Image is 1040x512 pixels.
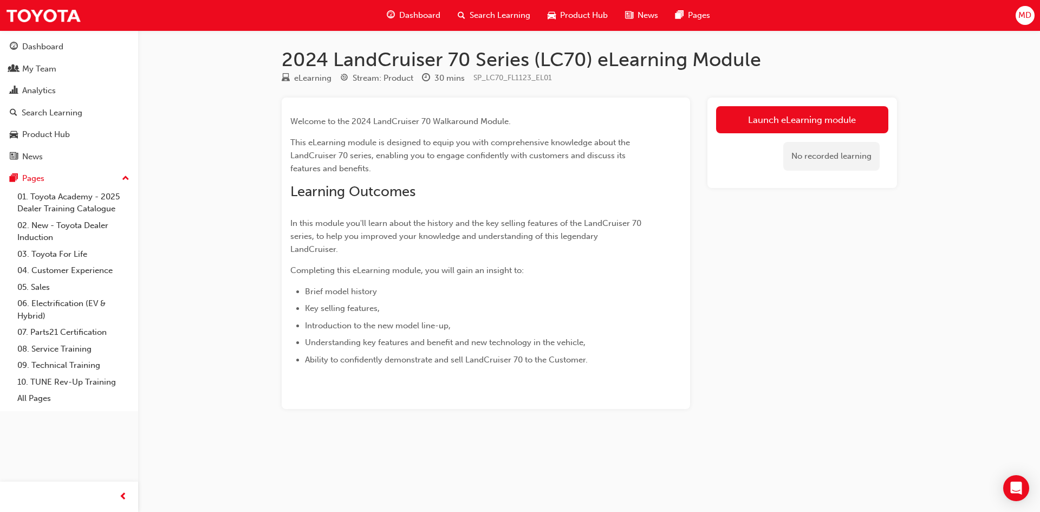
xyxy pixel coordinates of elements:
span: Product Hub [560,9,608,22]
div: Pages [22,172,44,185]
span: Learning resource code [473,73,552,82]
a: Search Learning [4,103,134,123]
span: pages-icon [675,9,684,22]
span: search-icon [10,108,17,118]
div: Product Hub [22,128,70,141]
span: Learning Outcomes [290,183,415,200]
span: target-icon [340,74,348,83]
a: 09. Technical Training [13,357,134,374]
div: Analytics [22,85,56,97]
div: eLearning [294,72,331,85]
span: Key selling features, [305,303,380,313]
a: 05. Sales [13,279,134,296]
a: 02. New - Toyota Dealer Induction [13,217,134,246]
span: people-icon [10,64,18,74]
span: search-icon [458,9,465,22]
span: Pages [688,9,710,22]
span: Brief model history [305,287,377,296]
span: In this module you'll learn about the history and the key selling features of the LandCruiser 70 ... [290,218,643,254]
span: Dashboard [399,9,440,22]
div: My Team [22,63,56,75]
span: Ability to confidently demonstrate and sell LandCruiser 70 to the Customer. [305,355,588,365]
span: pages-icon [10,174,18,184]
a: 08. Service Training [13,341,134,358]
a: pages-iconPages [667,4,719,27]
div: 30 mins [434,72,465,85]
a: Launch eLearning module [716,106,888,133]
a: 10. TUNE Rev-Up Training [13,374,134,391]
h1: 2024 LandCruiser 70 Series (LC70) eLearning Module [282,48,897,72]
div: Duration [422,72,465,85]
span: Completing this eLearning module, you will gain an insight to: [290,265,524,275]
a: news-iconNews [616,4,667,27]
span: News [638,9,658,22]
a: My Team [4,59,134,79]
span: news-icon [10,152,18,162]
span: MD [1018,9,1031,22]
span: car-icon [548,9,556,22]
span: Introduction to the new model line-up, [305,321,451,330]
div: Dashboard [22,41,63,53]
span: prev-icon [119,490,127,504]
a: Dashboard [4,37,134,57]
a: 01. Toyota Academy - 2025 Dealer Training Catalogue [13,189,134,217]
div: Type [282,72,331,85]
span: clock-icon [422,74,430,83]
div: Open Intercom Messenger [1003,475,1029,501]
span: Welcome to the 2024 LandCruiser 70 Walkaround Module. [290,116,511,126]
span: Search Learning [470,9,530,22]
span: This eLearning module is designed to equip you with comprehensive knowledge about the LandCruiser... [290,138,632,173]
div: Stream: Product [353,72,413,85]
a: search-iconSearch Learning [449,4,539,27]
a: car-iconProduct Hub [539,4,616,27]
span: car-icon [10,130,18,140]
a: 03. Toyota For Life [13,246,134,263]
a: 06. Electrification (EV & Hybrid) [13,295,134,324]
a: 04. Customer Experience [13,262,134,279]
button: DashboardMy TeamAnalyticsSearch LearningProduct HubNews [4,35,134,168]
button: MD [1016,6,1035,25]
a: News [4,147,134,167]
span: Understanding key features and benefit and new technology in the vehicle, [305,338,586,347]
span: news-icon [625,9,633,22]
span: guage-icon [387,9,395,22]
div: No recorded learning [783,142,880,171]
span: chart-icon [10,86,18,96]
span: guage-icon [10,42,18,52]
span: learningResourceType_ELEARNING-icon [282,74,290,83]
div: Stream [340,72,413,85]
button: Pages [4,168,134,189]
a: guage-iconDashboard [378,4,449,27]
img: Trak [5,3,81,28]
a: Product Hub [4,125,134,145]
a: All Pages [13,390,134,407]
a: 07. Parts21 Certification [13,324,134,341]
div: Search Learning [22,107,82,119]
a: Analytics [4,81,134,101]
span: up-icon [122,172,129,186]
div: News [22,151,43,163]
